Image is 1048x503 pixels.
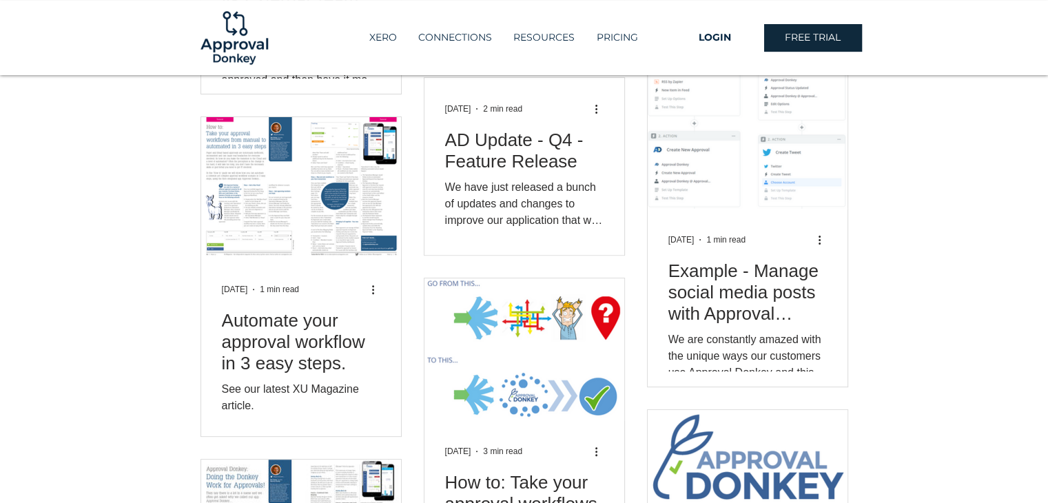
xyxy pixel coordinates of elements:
[816,232,833,248] button: More actions
[341,26,666,49] nav: Site
[362,26,404,49] p: XERO
[222,285,248,294] span: Nov 5, 2018
[411,26,499,49] p: CONNECTIONS
[445,104,471,114] span: Nov 27, 2018
[668,235,695,245] span: Dec 3, 2018
[445,446,471,456] span: Oct 2, 2018
[699,31,731,45] span: LOGIN
[593,101,610,117] button: More actions
[424,278,625,421] img: How to: Take your approval workflows from manual to automated in 3 easy steps.
[222,310,380,374] a: Automate your approval workflow in 3 easy steps.
[668,331,827,381] div: We are constantly amazed with the unique ways our customers use Approval Donkey and this one belo...
[370,281,387,298] button: More actions
[445,130,604,172] a: AD Update - Q4 - Feature Release
[483,446,522,456] span: 3 min read
[483,104,522,114] span: 2 min read
[785,31,841,45] span: FREE TRIAL
[506,26,582,49] p: RESOURCES
[593,443,610,460] button: More actions
[197,1,271,75] img: Logo-01.png
[260,285,299,294] span: 1 min read
[585,26,648,49] a: PRICING
[502,26,585,49] div: RESOURCES
[647,47,848,209] img: Example - Manage social media posts with Approval Donkey
[445,179,604,229] div: We have just released a bunch of updates and changes to improve our application that we hope you ...
[666,24,764,52] a: LOGIN
[668,260,827,325] a: Example - Manage social media posts with Approval Donkey
[407,26,502,49] a: CONNECTIONS
[590,26,645,49] p: PRICING
[222,381,380,414] div: See our latest XU Magazine article.
[764,24,862,52] a: FREE TRIAL
[201,116,402,259] img: Automate your approval workflow in 3 easy steps.
[358,26,407,49] a: XERO
[706,235,746,245] span: 1 min read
